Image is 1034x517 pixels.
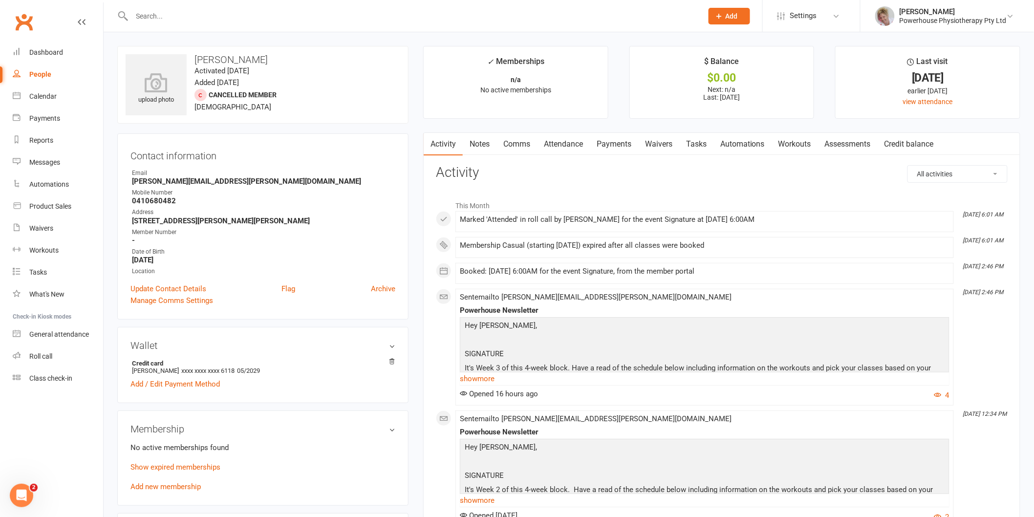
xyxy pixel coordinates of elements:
div: [DATE] [844,73,1011,83]
a: Reports [13,129,103,151]
strong: Credit card [132,360,390,367]
div: Powerhouse Physiotherapy Pty Ltd [900,16,1007,25]
div: Powerhouse Newsletter [460,428,949,436]
strong: [STREET_ADDRESS][PERSON_NAME][PERSON_NAME] [132,216,395,225]
time: Added [DATE] [194,78,239,87]
div: Product Sales [29,202,71,210]
a: Payments [590,133,638,155]
strong: [PERSON_NAME][EMAIL_ADDRESS][PERSON_NAME][DOMAIN_NAME] [132,177,395,186]
a: Clubworx [12,10,36,34]
a: Comms [496,133,537,155]
strong: n/a [511,76,521,84]
div: Booked: [DATE] 6:00AM for the event Signature, from the member portal [460,267,949,276]
a: Waivers [13,217,103,239]
div: Last visit [907,55,948,73]
a: People [13,64,103,86]
div: Automations [29,180,69,188]
a: What's New [13,283,103,305]
strong: - [132,236,395,245]
h3: Activity [436,165,1008,180]
a: Class kiosk mode [13,367,103,389]
input: Search... [129,9,696,23]
span: Opened 16 hours ago [460,389,538,398]
a: General attendance kiosk mode [13,323,103,345]
a: Assessments [818,133,878,155]
div: Calendar [29,92,57,100]
a: Calendar [13,86,103,108]
a: Waivers [638,133,679,155]
a: Add new membership [130,482,201,491]
span: No active memberships [480,86,551,94]
a: Tasks [679,133,713,155]
a: Add / Edit Payment Method [130,378,220,390]
a: view attendance [903,98,953,106]
div: Marked 'Attended' in roll call by [PERSON_NAME] for the event Signature at [DATE] 6:00AM [460,215,949,224]
a: Payments [13,108,103,129]
a: Automations [713,133,772,155]
div: $0.00 [639,73,805,83]
button: 4 [934,389,949,401]
span: [DEMOGRAPHIC_DATA] [194,103,271,111]
h3: Wallet [130,340,395,351]
div: Mobile Number [132,188,395,197]
div: Workouts [29,246,59,254]
div: Dashboard [29,48,63,56]
div: Address [132,208,395,217]
a: Credit balance [878,133,941,155]
a: Flag [281,283,295,295]
h3: Membership [130,424,395,434]
div: Payments [29,114,60,122]
div: Reports [29,136,53,144]
div: Messages [29,158,60,166]
p: SIGNATURE [462,470,947,484]
a: show more [460,494,949,507]
a: Workouts [13,239,103,261]
div: Class check-in [29,374,72,382]
a: Show expired memberships [130,463,220,472]
a: Automations [13,173,103,195]
i: [DATE] 6:01 AM [963,237,1004,244]
i: [DATE] 6:01 AM [963,211,1004,218]
iframe: Intercom live chat [10,484,33,507]
a: show more [460,372,949,386]
div: upload photo [126,73,187,105]
a: Messages [13,151,103,173]
div: Location [132,267,395,276]
li: This Month [436,195,1008,211]
i: [DATE] 12:34 PM [963,410,1007,417]
img: thumb_image1590539733.png [875,6,895,26]
h3: [PERSON_NAME] [126,54,400,65]
div: earlier [DATE] [844,86,1011,96]
p: No active memberships found [130,442,395,453]
a: Archive [371,283,395,295]
div: Waivers [29,224,53,232]
div: $ Balance [704,55,739,73]
i: ✓ [487,57,494,66]
span: Add [726,12,738,20]
div: Date of Birth [132,247,395,257]
p: SIGNATURE [462,348,947,362]
span: Cancelled member [209,91,277,99]
i: [DATE] 2:46 PM [963,289,1004,296]
strong: [DATE] [132,256,395,264]
div: Member Number [132,228,395,237]
button: Add [709,8,750,24]
i: [DATE] 2:46 PM [963,263,1004,270]
a: Product Sales [13,195,103,217]
li: [PERSON_NAME] [130,358,395,376]
span: Sent email to [PERSON_NAME][EMAIL_ADDRESS][PERSON_NAME][DOMAIN_NAME] [460,414,732,423]
a: Manage Comms Settings [130,295,213,306]
p: Hey [PERSON_NAME], [462,320,947,334]
span: xxxx xxxx xxxx 6118 [181,367,235,374]
a: Activity [424,133,463,155]
div: Powerhouse Newsletter [460,306,949,315]
div: What's New [29,290,65,298]
a: Workouts [772,133,818,155]
div: People [29,70,51,78]
a: Roll call [13,345,103,367]
span: 2 [30,484,38,492]
span: Settings [790,5,817,27]
div: Tasks [29,268,47,276]
div: General attendance [29,330,89,338]
p: Hey [PERSON_NAME], [462,441,947,455]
